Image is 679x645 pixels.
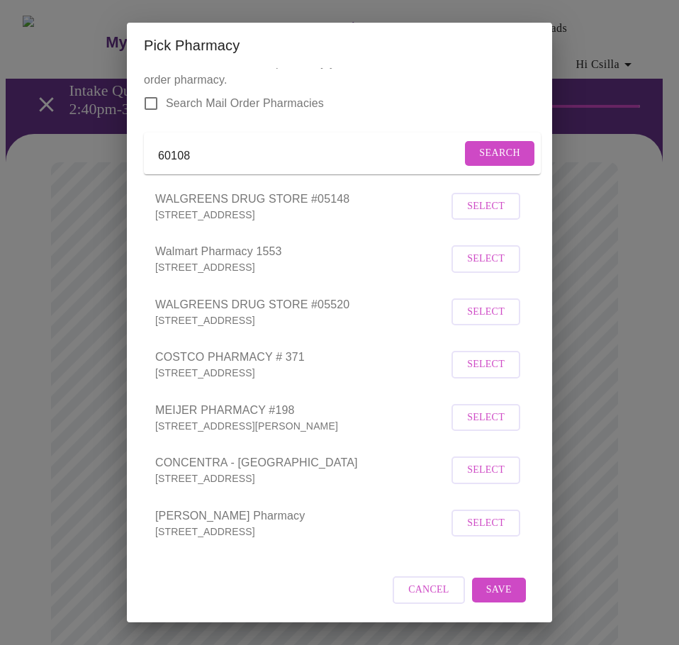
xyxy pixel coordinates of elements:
[155,507,448,525] span: [PERSON_NAME] Pharmacy
[158,145,461,167] input: Send a message to your care team
[155,366,448,380] p: [STREET_ADDRESS]
[467,356,505,374] span: Select
[451,298,520,326] button: Select
[486,581,512,599] span: Save
[155,260,448,274] p: [STREET_ADDRESS]
[451,456,520,484] button: Select
[155,471,448,486] p: [STREET_ADDRESS]
[144,34,535,57] h2: Pick Pharmacy
[467,461,505,479] span: Select
[467,250,505,268] span: Select
[155,243,448,260] span: Walmart Pharmacy 1553
[155,419,448,433] p: [STREET_ADDRESS][PERSON_NAME]
[155,313,448,327] p: [STREET_ADDRESS]
[451,351,520,378] button: Select
[144,55,535,555] p: Enter the ZIP code of the pharmacy you would like to use or select a mail order pharmacy.
[479,145,520,162] span: Search
[155,454,448,471] span: CONCENTRA - [GEOGRAPHIC_DATA]
[155,296,448,313] span: WALGREENS DRUG STORE #05520
[155,525,448,539] p: [STREET_ADDRESS]
[155,191,448,208] span: WALGREENS DRUG STORE #05148
[451,510,520,537] button: Select
[467,409,505,427] span: Select
[472,578,526,602] button: Save
[393,576,465,604] button: Cancel
[451,193,520,220] button: Select
[467,303,505,321] span: Select
[467,198,505,215] span: Select
[467,515,505,532] span: Select
[451,404,520,432] button: Select
[166,95,324,112] span: Search Mail Order Pharmacies
[408,581,449,599] span: Cancel
[155,208,448,222] p: [STREET_ADDRESS]
[451,245,520,273] button: Select
[155,349,448,366] span: COSTCO PHARMACY # 371
[465,141,534,166] button: Search
[155,402,448,419] span: MEIJER PHARMACY #198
